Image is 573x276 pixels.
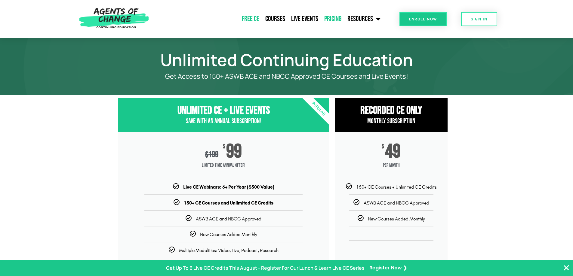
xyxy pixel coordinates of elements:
span: SIGN IN [471,17,488,21]
span: Enroll Now [409,17,437,21]
span: 150+ CE Courses + Unlimited CE Credits [356,184,437,190]
a: Pricing [321,11,344,26]
span: 99 [226,144,242,159]
a: Register Now ❯ [369,264,407,272]
span: Limited Time Annual Offer! [118,159,329,171]
span: ASWB ACE and NBCC Approved [196,216,261,222]
p: Get Up To 6 Live CE Credits This August - Register For Our Lunch & Learn Live CE Series [166,264,365,272]
button: Close Banner [563,264,570,271]
span: Monthly Subscription [367,117,415,125]
div: 199 [205,150,218,159]
a: Resources [344,11,384,26]
b: Live CE Webinars: 6+ Per Year ($500 Value) [183,184,274,190]
h1: Unlimited Continuing Education [115,53,458,67]
a: Free CE [239,11,262,26]
span: Multiple Modalities: Video, Live, Podcast, Research [179,247,279,253]
h3: Unlimited CE + Live Events [118,104,329,117]
a: Enroll Now [399,12,447,26]
a: SIGN IN [461,12,497,26]
span: 49 [385,144,401,159]
span: per month [335,159,448,171]
span: $ [223,144,225,150]
span: $ [382,144,384,150]
h3: RECORDED CE ONly [335,104,448,117]
a: Live Events [288,11,321,26]
span: New Courses Added Monthly [368,216,425,222]
span: ASWB ACE and NBCC Approved [364,200,429,206]
a: Courses [262,11,288,26]
nav: Menu [152,11,384,26]
div: Popular [284,74,353,144]
span: $ [205,150,208,159]
b: 150+ CE Courses and Unlimited CE Credits [184,200,273,206]
p: Get Access to 150+ ASWB ACE and NBCC Approved CE Courses and Live Events! [139,73,434,80]
span: New Courses Added Monthly [200,232,257,237]
span: Save with an Annual Subscription! [186,117,261,125]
